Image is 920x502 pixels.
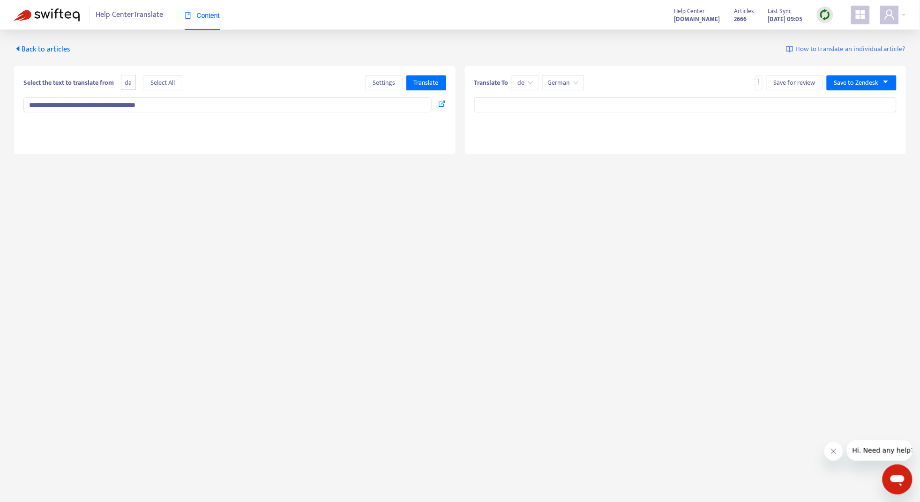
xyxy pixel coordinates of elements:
[14,8,80,22] img: Swifteq
[847,440,913,461] iframe: Meddelande från företag
[121,75,136,90] span: da
[834,78,879,88] span: Save to Zendesk
[824,442,843,461] iframe: Stäng meddelande
[150,78,175,88] span: Select All
[185,12,191,19] span: book
[414,78,439,88] span: Translate
[143,75,182,90] button: Select All
[755,75,763,90] button: more
[185,12,220,19] span: Content
[755,79,762,85] span: more
[474,77,509,88] b: Translate To
[884,9,895,20] span: user
[819,9,831,21] img: sync.dc5367851b00ba804db3.png
[674,14,720,24] a: [DOMAIN_NAME]
[786,45,793,53] img: image-link
[406,75,446,90] button: Translate
[517,76,533,90] span: de
[855,9,866,20] span: appstore
[6,7,67,14] span: Hi. Need any help?
[14,45,22,52] span: caret-left
[23,77,114,88] b: Select the text to translate from
[373,78,395,88] span: Settings
[734,6,754,16] span: Articles
[96,6,164,24] span: Help Center Translate
[883,465,913,495] iframe: Knapp för att öppna meddelandefönstret
[548,76,578,90] span: German
[768,6,792,16] span: Last Sync
[796,44,906,55] span: How to translate an individual article?
[883,79,889,85] span: caret-down
[768,14,803,24] strong: [DATE] 09:05
[766,75,823,90] button: Save for review
[827,75,897,90] button: Save to Zendeskcaret-down
[14,43,70,56] span: Back to articles
[786,44,906,55] a: How to translate an individual article?
[734,14,747,24] strong: 2666
[674,6,705,16] span: Help Center
[774,78,815,88] span: Save for review
[365,75,403,90] button: Settings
